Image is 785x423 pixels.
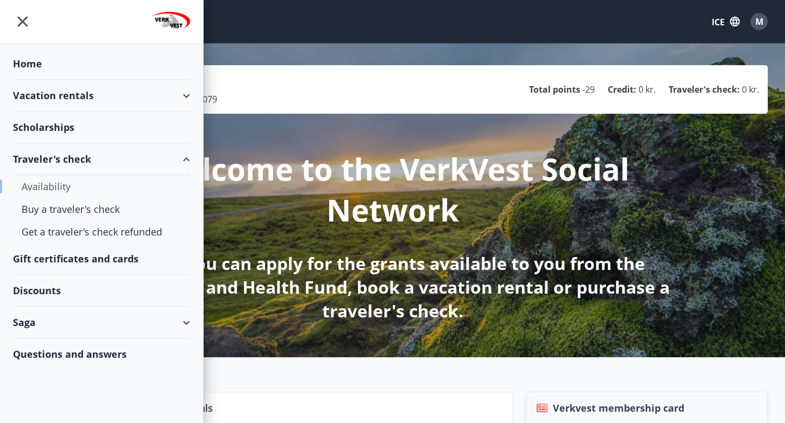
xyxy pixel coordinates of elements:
font: Home [13,57,42,70]
font: Credit [608,84,634,95]
span: -29 [582,84,595,95]
font: Discounts [13,284,61,297]
font: : [634,84,636,95]
font: Availability [22,180,71,193]
font: : [737,84,740,95]
font: Welcome to the VerkVest Social Network [156,148,629,230]
font: Buy a traveler's check [22,203,120,216]
font: Gift certificates and cards [13,252,138,265]
font: ICE [712,16,725,28]
font: Scholarships [13,121,74,134]
img: union_logo [152,12,190,33]
font: Vacation rentals [13,89,94,102]
font: Traveler's check [669,84,737,95]
button: M [746,9,772,34]
button: ICE [707,11,744,32]
div: Saga [13,307,190,338]
span: M [755,16,763,27]
font: Verkvest membership card [553,401,684,414]
font: Total points [529,84,580,95]
button: menu [13,12,32,31]
font: 0 kr. [742,84,759,95]
font: 0 kr. [638,84,656,95]
font: Traveler's check [13,152,91,165]
font: Here you can apply for the grants available to you from the Education and Health Fund, book a vac... [116,252,670,322]
font: Get a traveler's check refunded [22,225,162,238]
font: Questions and answers [13,348,127,360]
